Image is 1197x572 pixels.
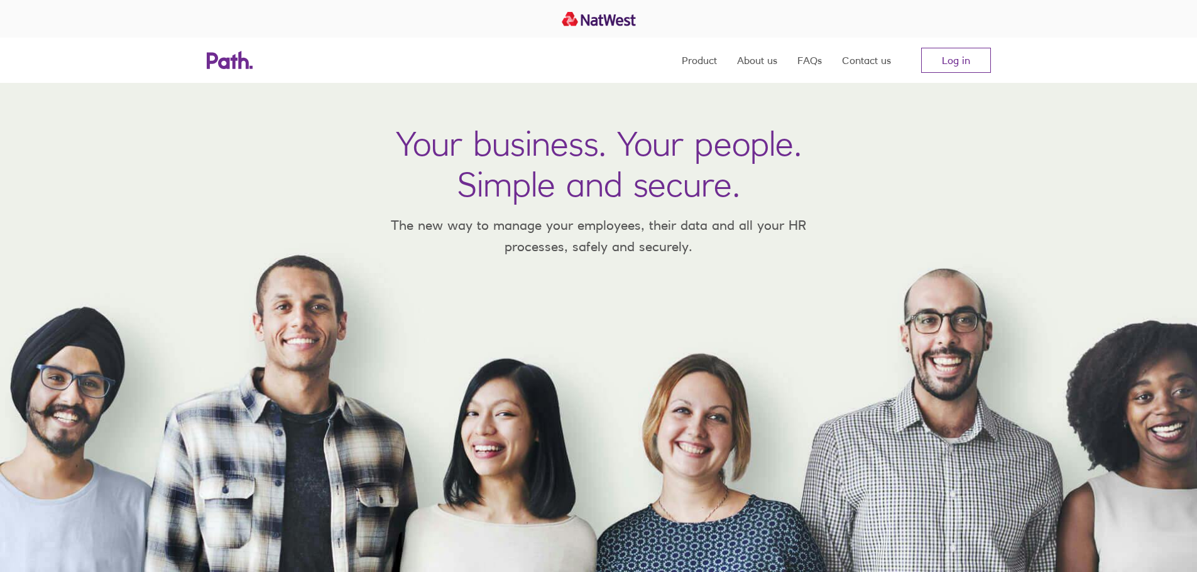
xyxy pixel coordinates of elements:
a: Product [682,38,717,83]
a: About us [737,38,777,83]
h1: Your business. Your people. Simple and secure. [396,123,802,205]
a: Log in [921,48,991,73]
a: Contact us [842,38,891,83]
a: FAQs [797,38,822,83]
p: The new way to manage your employees, their data and all your HR processes, safely and securely. [373,215,825,257]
